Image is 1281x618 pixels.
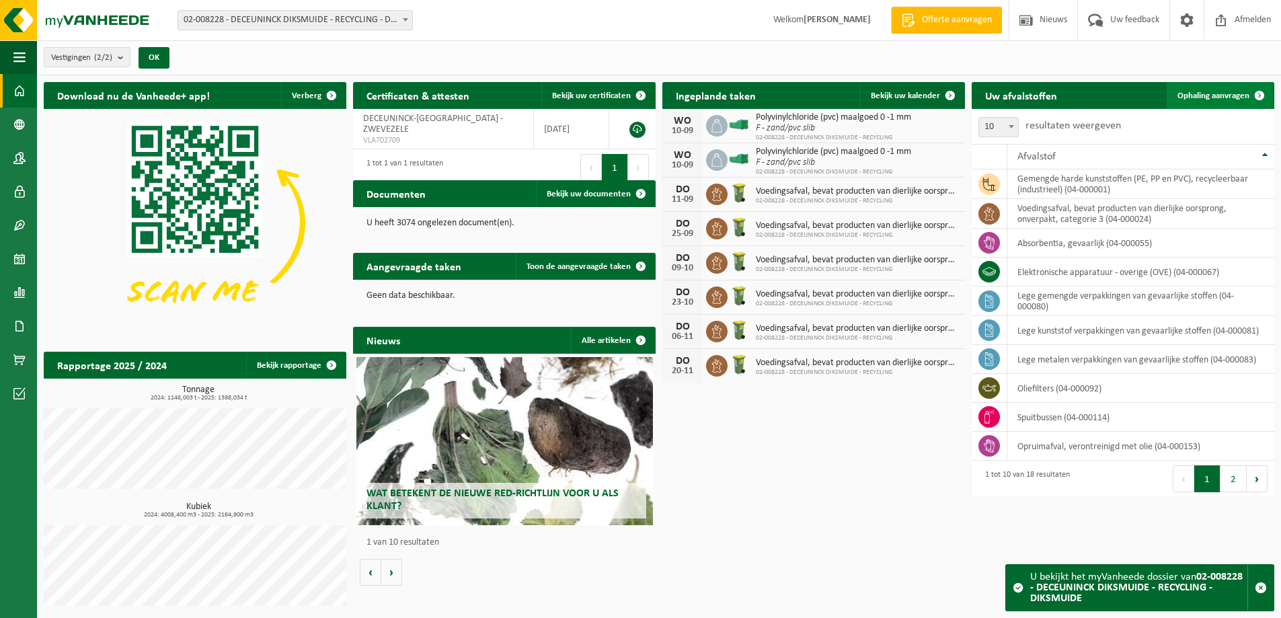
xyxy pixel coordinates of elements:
span: Polyvinylchloride (pvc) maalgoed 0 -1 mm [756,112,911,123]
span: VLA702709 [363,135,523,146]
span: Wat betekent de nieuwe RED-richtlijn voor u als klant? [366,488,619,512]
td: elektronische apparatuur - overige (OVE) (04-000067) [1007,258,1274,286]
img: WB-0140-HPE-GN-50 [728,250,750,273]
span: Bekijk uw kalender [871,91,940,100]
count: (2/2) [94,53,112,62]
a: Offerte aanvragen [891,7,1002,34]
img: WB-0140-HPE-GN-50 [728,284,750,307]
td: voedingsafval, bevat producten van dierlijke oorsprong, onverpakt, categorie 3 (04-000024) [1007,199,1274,229]
span: Voedingsafval, bevat producten van dierlijke oorsprong, onverpakt, categorie 3 [756,358,958,369]
span: Ophaling aanvragen [1177,91,1249,100]
span: 10 [978,117,1019,137]
div: 10-09 [669,161,696,170]
a: Bekijk rapportage [246,352,345,379]
h2: Certificaten & attesten [353,82,483,108]
td: gemengde harde kunststoffen (PE, PP en PVC), recycleerbaar (industrieel) (04-000001) [1007,169,1274,199]
div: DO [669,184,696,195]
span: Polyvinylchloride (pvc) maalgoed 0 -1 mm [756,147,911,157]
div: U bekijkt het myVanheede dossier van [1030,565,1247,611]
td: oliefilters (04-000092) [1007,374,1274,403]
span: Voedingsafval, bevat producten van dierlijke oorsprong, onverpakt, categorie 3 [756,186,958,197]
span: Vestigingen [51,48,112,68]
div: WO [669,116,696,126]
button: Vorige [360,559,381,586]
h2: Uw afvalstoffen [972,82,1071,108]
a: Wat betekent de nieuwe RED-richtlijn voor u als klant? [356,357,653,525]
i: F - zand/pvc slib [756,123,815,133]
img: WB-0140-HPE-GN-50 [728,216,750,239]
span: Voedingsafval, bevat producten van dierlijke oorsprong, onverpakt, categorie 3 [756,255,958,266]
p: 1 van 10 resultaten [366,538,649,547]
span: 2024: 4008,400 m3 - 2025: 2164,900 m3 [50,512,346,518]
h2: Nieuws [353,327,414,353]
img: WB-0140-HPE-GN-50 [728,182,750,204]
td: lege gemengde verpakkingen van gevaarlijke stoffen (04-000080) [1007,286,1274,316]
div: 11-09 [669,195,696,204]
div: WO [669,150,696,161]
a: Bekijk uw certificaten [541,82,654,109]
h3: Kubiek [50,502,346,518]
a: Bekijk uw kalender [860,82,964,109]
h3: Tonnage [50,385,346,401]
span: Afvalstof [1017,151,1056,162]
img: WB-0140-HPE-GN-50 [728,353,750,376]
span: 02-008228 - DECEUNINCK DIKSMUIDE - RECYCLING [756,369,958,377]
h2: Documenten [353,180,439,206]
div: 06-11 [669,332,696,342]
span: 02-008228 - DECEUNINCK DIKSMUIDE - RECYCLING [756,168,911,176]
button: Vestigingen(2/2) [44,47,130,67]
div: DO [669,253,696,264]
button: Previous [580,154,602,181]
button: OK [139,47,169,69]
div: DO [669,321,696,332]
button: Verberg [281,82,345,109]
a: Alle artikelen [571,327,654,354]
span: 02-008228 - DECEUNINCK DIKSMUIDE - RECYCLING [756,231,958,239]
td: absorbentia, gevaarlijk (04-000055) [1007,229,1274,258]
i: F - zand/pvc slib [756,157,815,167]
img: HK-XO-16-GN-00 [728,153,750,165]
a: Bekijk uw documenten [536,180,654,207]
td: lege kunststof verpakkingen van gevaarlijke stoffen (04-000081) [1007,316,1274,345]
button: Next [1247,465,1268,492]
span: Offerte aanvragen [919,13,995,27]
span: 02-008228 - DECEUNINCK DIKSMUIDE - RECYCLING [756,334,958,342]
h2: Rapportage 2025 / 2024 [44,352,180,378]
span: Verberg [292,91,321,100]
span: 02-008228 - DECEUNINCK DIKSMUIDE - RECYCLING - DIKSMUIDE [178,11,412,30]
span: Toon de aangevraagde taken [527,262,631,271]
button: Previous [1173,465,1194,492]
div: 1 tot 1 van 1 resultaten [360,153,443,182]
div: 20-11 [669,366,696,376]
button: 1 [1194,465,1220,492]
button: 1 [602,154,628,181]
img: HK-XO-16-GN-00 [728,118,750,130]
button: 2 [1220,465,1247,492]
p: Geen data beschikbaar. [366,291,642,301]
h2: Ingeplande taken [662,82,769,108]
h2: Download nu de Vanheede+ app! [44,82,223,108]
span: 02-008228 - DECEUNINCK DIKSMUIDE - RECYCLING [756,300,958,308]
span: 10 [979,118,1018,137]
div: DO [669,287,696,298]
span: Voedingsafval, bevat producten van dierlijke oorsprong, onverpakt, categorie 3 [756,323,958,334]
span: 02-008228 - DECEUNINCK DIKSMUIDE - RECYCLING [756,134,911,142]
button: Volgende [381,559,402,586]
td: opruimafval, verontreinigd met olie (04-000153) [1007,432,1274,461]
a: Ophaling aanvragen [1167,82,1273,109]
label: resultaten weergeven [1025,120,1121,131]
span: DECEUNINCK-[GEOGRAPHIC_DATA] - ZWEVEZELE [363,114,503,134]
h2: Aangevraagde taken [353,253,475,279]
span: 02-008228 - DECEUNINCK DIKSMUIDE - RECYCLING [756,197,958,205]
a: Toon de aangevraagde taken [516,253,654,280]
td: [DATE] [534,109,609,149]
p: U heeft 3074 ongelezen document(en). [366,219,642,228]
div: 09-10 [669,264,696,273]
div: 23-10 [669,298,696,307]
img: WB-0140-HPE-GN-50 [728,319,750,342]
div: DO [669,356,696,366]
span: Voedingsafval, bevat producten van dierlijke oorsprong, onverpakt, categorie 3 [756,289,958,300]
div: 10-09 [669,126,696,136]
div: DO [669,219,696,229]
span: Bekijk uw documenten [547,190,631,198]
